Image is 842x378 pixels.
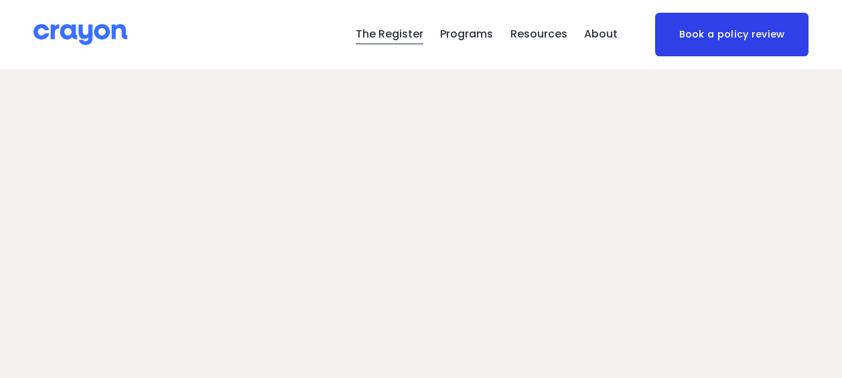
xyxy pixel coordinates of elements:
[356,24,423,46] a: The Register
[33,23,127,46] img: Crayon
[510,24,567,46] a: folder dropdown
[655,13,808,57] a: Book a policy review
[584,24,618,46] a: folder dropdown
[584,25,618,44] span: About
[440,25,493,44] span: Programs
[510,25,567,44] span: Resources
[440,24,493,46] a: folder dropdown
